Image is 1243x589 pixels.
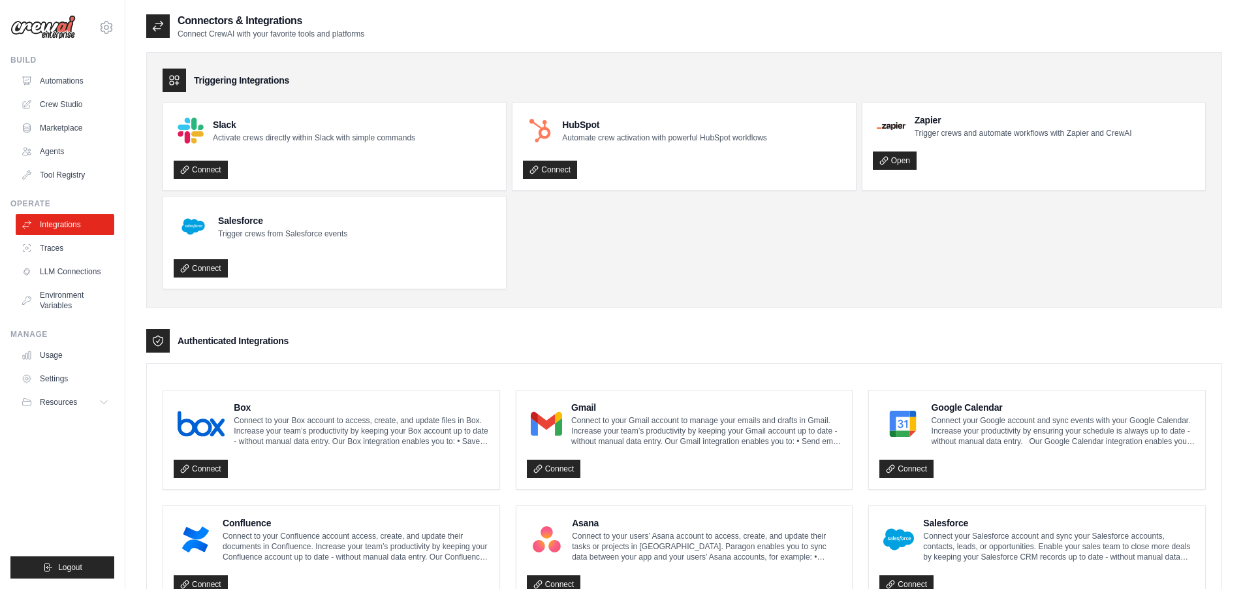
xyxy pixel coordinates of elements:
[178,29,364,39] p: Connect CrewAI with your favorite tools and platforms
[16,345,114,366] a: Usage
[10,329,114,340] div: Manage
[527,118,553,144] img: HubSpot Logo
[877,122,905,130] img: Zapier Logo
[523,161,577,179] a: Connect
[178,118,204,144] img: Slack Logo
[923,517,1195,530] h4: Salesforce
[923,531,1195,562] p: Connect your Salesforce account and sync your Salesforce accounts, contacts, leads, or opportunit...
[915,114,1132,127] h4: Zapier
[16,392,114,413] button: Resources
[16,214,114,235] a: Integrations
[16,94,114,115] a: Crew Studio
[572,517,842,530] h4: Asana
[16,261,114,282] a: LLM Connections
[883,411,922,437] img: Google Calendar Logo
[572,531,842,562] p: Connect to your users’ Asana account to access, create, and update their tasks or projects in [GE...
[223,531,489,562] p: Connect to your Confluence account access, create, and update their documents in Confluence. Incr...
[915,128,1132,138] p: Trigger crews and automate workflows with Zapier and CrewAI
[218,229,347,239] p: Trigger crews from Salesforce events
[58,562,82,573] span: Logout
[10,15,76,40] img: Logo
[10,556,114,579] button: Logout
[174,161,228,179] a: Connect
[10,199,114,209] div: Operate
[531,526,563,552] img: Asana Logo
[932,415,1195,447] p: Connect your Google account and sync events with your Google Calendar. Increase your productivity...
[873,151,917,170] a: Open
[178,411,225,437] img: Box Logo
[527,460,581,478] a: Connect
[571,401,842,414] h4: Gmail
[562,118,766,131] h4: HubSpot
[178,334,289,347] h3: Authenticated Integrations
[194,74,289,87] h3: Triggering Integrations
[178,211,209,242] img: Salesforce Logo
[40,397,77,407] span: Resources
[571,415,842,447] p: Connect to your Gmail account to manage your emails and drafts in Gmail. Increase your team’s pro...
[234,401,488,414] h4: Box
[218,214,347,227] h4: Salesforce
[562,133,766,143] p: Automate crew activation with powerful HubSpot workflows
[178,13,364,29] h2: Connectors & Integrations
[178,526,213,552] img: Confluence Logo
[883,526,914,552] img: Salesforce Logo
[531,411,562,437] img: Gmail Logo
[879,460,934,478] a: Connect
[10,55,114,65] div: Build
[16,141,114,162] a: Agents
[234,415,488,447] p: Connect to your Box account to access, create, and update files in Box. Increase your team’s prod...
[16,238,114,259] a: Traces
[16,118,114,138] a: Marketplace
[16,285,114,316] a: Environment Variables
[213,118,415,131] h4: Slack
[932,401,1195,414] h4: Google Calendar
[174,259,228,278] a: Connect
[16,368,114,389] a: Settings
[16,165,114,185] a: Tool Registry
[223,517,489,530] h4: Confluence
[16,71,114,91] a: Automations
[174,460,228,478] a: Connect
[213,133,415,143] p: Activate crews directly within Slack with simple commands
